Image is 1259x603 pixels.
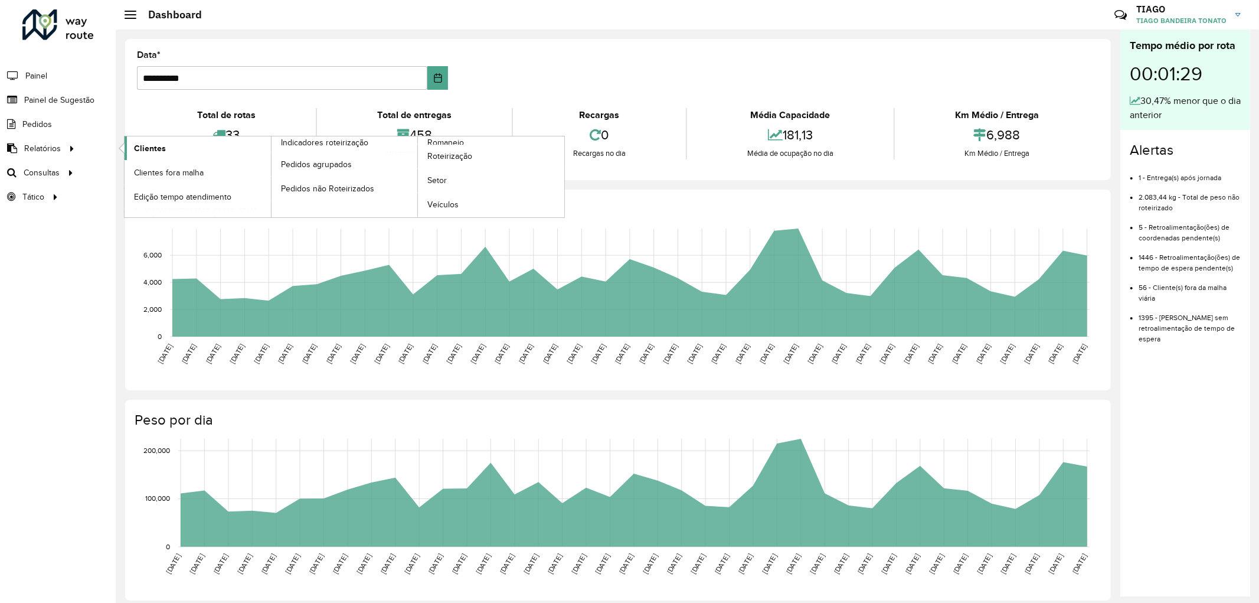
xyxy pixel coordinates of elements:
[517,343,534,365] text: [DATE]
[137,48,161,62] label: Data
[166,543,170,550] text: 0
[662,343,679,365] text: [DATE]
[1139,183,1241,213] li: 2.083,44 kg - Total de peso não roteirizado
[136,8,202,21] h2: Dashboard
[125,185,271,208] a: Edição tempo atendimento
[975,343,992,365] text: [DATE]
[276,343,293,365] text: [DATE]
[272,177,418,200] a: Pedidos não Roteirizados
[397,343,414,365] text: [DATE]
[516,108,683,122] div: Recargas
[613,343,630,365] text: [DATE]
[418,169,564,193] a: Setor
[541,343,558,365] text: [DATE]
[690,122,891,148] div: 181,13
[516,122,683,148] div: 0
[690,108,891,122] div: Média Capacidade
[617,553,635,575] text: [DATE]
[180,343,197,365] text: [DATE]
[665,553,682,575] text: [DATE]
[281,136,368,149] span: Indicadores roteirização
[418,193,564,217] a: Veículos
[806,343,823,365] text: [DATE]
[451,553,468,575] text: [DATE]
[158,333,162,340] text: 0
[950,343,967,365] text: [DATE]
[143,305,162,313] text: 2,000
[469,343,486,365] text: [DATE]
[928,553,945,575] text: [DATE]
[565,343,583,365] text: [DATE]
[1130,94,1241,122] div: 30,47% menor que o dia anterior
[403,553,420,575] text: [DATE]
[880,553,897,575] text: [DATE]
[1047,553,1064,575] text: [DATE]
[493,343,511,365] text: [DATE]
[856,553,874,575] text: [DATE]
[761,553,778,575] text: [DATE]
[427,174,447,187] span: Setor
[686,343,703,365] text: [DATE]
[689,553,707,575] text: [DATE]
[690,148,891,159] div: Média de ocupação no dia
[281,158,352,171] span: Pedidos agrupados
[832,553,849,575] text: [DATE]
[1071,553,1088,575] text: [DATE]
[445,343,462,365] text: [DATE]
[134,191,231,203] span: Edição tempo atendimento
[236,553,253,575] text: [DATE]
[421,343,438,365] text: [DATE]
[22,118,52,131] span: Pedidos
[140,108,313,122] div: Total de rotas
[308,553,325,575] text: [DATE]
[498,553,515,575] text: [DATE]
[475,553,492,575] text: [DATE]
[737,553,754,575] text: [DATE]
[734,343,751,365] text: [DATE]
[830,343,848,365] text: [DATE]
[809,553,826,575] text: [DATE]
[1130,54,1241,94] div: 00:01:29
[204,343,221,365] text: [DATE]
[1047,343,1064,365] text: [DATE]
[570,553,587,575] text: [DATE]
[228,343,246,365] text: [DATE]
[135,201,1099,219] h4: Capacidade por dia
[418,145,564,168] a: Roteirização
[300,343,318,365] text: [DATE]
[642,553,659,575] text: [DATE]
[758,343,775,365] text: [DATE]
[320,108,509,122] div: Total de entregas
[24,142,61,155] span: Relatórios
[22,191,44,203] span: Tático
[710,343,727,365] text: [DATE]
[134,167,204,179] span: Clientes fora malha
[125,136,271,160] a: Clientes
[320,122,509,148] div: 458
[272,152,418,176] a: Pedidos agrupados
[379,553,396,575] text: [DATE]
[898,108,1096,122] div: Km Médio / Entrega
[878,343,895,365] text: [DATE]
[1136,15,1227,26] span: TIAGO BANDEIRA TONATO
[1130,38,1241,54] div: Tempo médio por rota
[898,148,1096,159] div: Km Médio / Entrega
[637,343,655,365] text: [DATE]
[253,343,270,365] text: [DATE]
[904,553,921,575] text: [DATE]
[143,446,170,454] text: 200,000
[140,122,313,148] div: 33
[784,553,802,575] text: [DATE]
[272,136,565,217] a: Romaneio
[427,198,459,211] span: Veículos
[1130,142,1241,159] h4: Alertas
[143,251,162,259] text: 6,000
[1139,213,1241,243] li: 5 - Retroalimentação(ões) de coordenadas pendente(s)
[1139,164,1241,183] li: 1 - Entrega(s) após jornada
[1108,2,1133,28] a: Contato Rápido
[260,553,277,575] text: [DATE]
[898,122,1096,148] div: 6,988
[331,553,348,575] text: [DATE]
[976,553,993,575] text: [DATE]
[522,553,539,575] text: [DATE]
